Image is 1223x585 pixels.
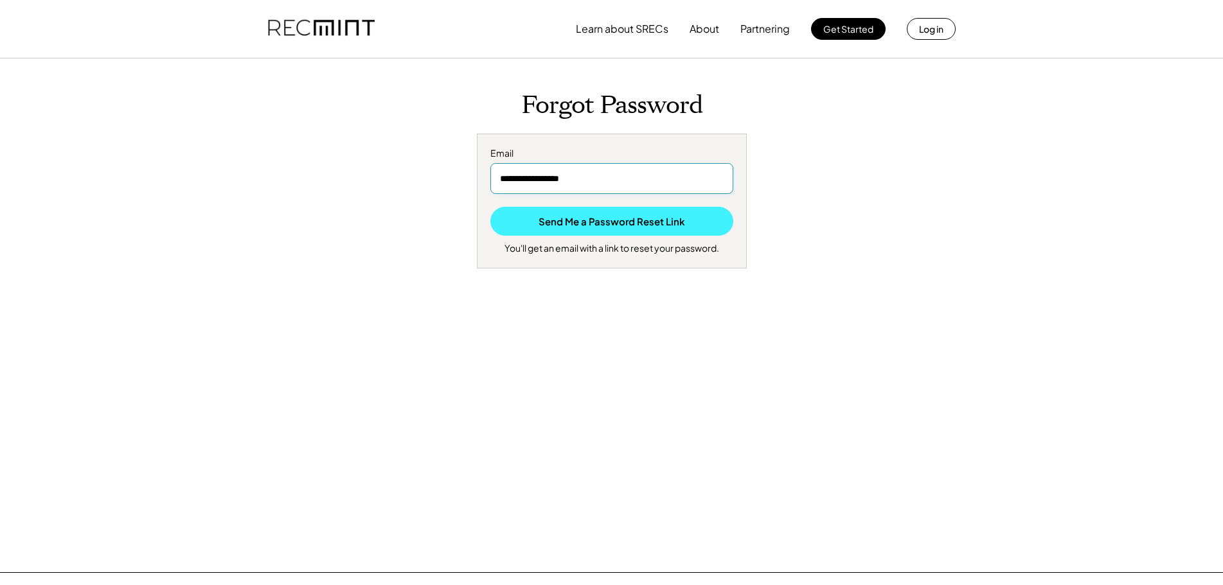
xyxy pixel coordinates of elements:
div: Email [490,147,733,160]
button: Send Me a Password Reset Link [490,207,733,236]
div: You'll get an email with a link to reset your password. [504,242,719,255]
button: About [690,16,719,42]
h1: Forgot Password [213,91,1010,121]
button: Get Started [811,18,886,40]
img: recmint-logotype%403x.png [268,7,375,51]
button: Log in [907,18,956,40]
button: Learn about SRECs [576,16,668,42]
button: Partnering [740,16,790,42]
